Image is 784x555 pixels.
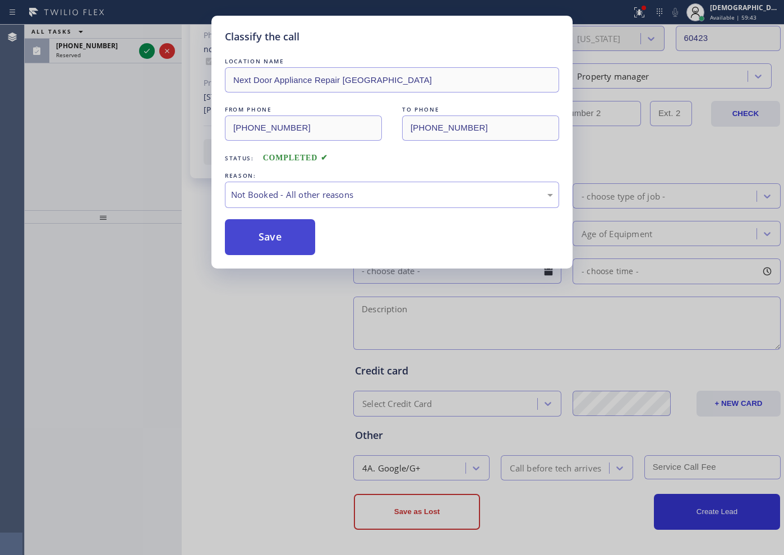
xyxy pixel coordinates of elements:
[225,219,315,255] button: Save
[225,55,559,67] div: LOCATION NAME
[225,115,382,141] input: From phone
[231,188,553,201] div: Not Booked - All other reasons
[263,154,328,162] span: COMPLETED
[402,104,559,115] div: TO PHONE
[402,115,559,141] input: To phone
[225,29,299,44] h5: Classify the call
[225,154,254,162] span: Status:
[225,170,559,182] div: REASON:
[225,104,382,115] div: FROM PHONE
